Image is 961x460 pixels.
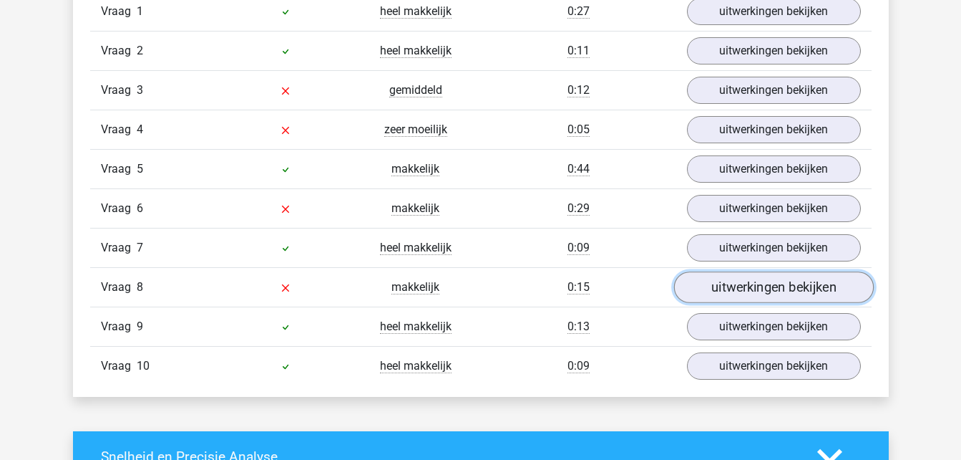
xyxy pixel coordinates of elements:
[687,155,861,183] a: uitwerkingen bekijken
[101,3,137,20] span: Vraag
[391,201,439,216] span: makkelijk
[567,123,590,137] span: 0:05
[137,44,143,57] span: 2
[101,239,137,257] span: Vraag
[567,241,590,255] span: 0:09
[567,162,590,176] span: 0:44
[101,279,137,296] span: Vraag
[389,83,442,97] span: gemiddeld
[687,116,861,143] a: uitwerkingen bekijken
[101,42,137,59] span: Vraag
[137,162,143,176] span: 5
[391,280,439,294] span: makkelijk
[391,162,439,176] span: makkelijk
[567,44,590,58] span: 0:11
[687,195,861,222] a: uitwerkingen bekijken
[101,358,137,375] span: Vraag
[101,121,137,138] span: Vraag
[137,123,143,136] span: 4
[673,272,873,303] a: uitwerkingen bekijken
[567,280,590,294] span: 0:15
[687,234,861,262] a: uitwerkingen bekijken
[101,200,137,217] span: Vraag
[137,320,143,333] span: 9
[101,160,137,178] span: Vraag
[137,201,143,215] span: 6
[101,82,137,99] span: Vraag
[567,359,590,373] span: 0:09
[687,37,861,64] a: uitwerkingen bekijken
[687,353,861,380] a: uitwerkingen bekijken
[567,320,590,334] span: 0:13
[380,4,452,19] span: heel makkelijk
[567,83,590,97] span: 0:12
[101,318,137,335] span: Vraag
[567,4,590,19] span: 0:27
[687,77,861,104] a: uitwerkingen bekijken
[137,280,143,294] span: 8
[380,320,452,334] span: heel makkelijk
[384,123,447,137] span: zeer moeilijk
[137,359,150,373] span: 10
[137,241,143,254] span: 7
[380,241,452,255] span: heel makkelijk
[380,44,452,58] span: heel makkelijk
[567,201,590,216] span: 0:29
[687,313,861,340] a: uitwerkingen bekijken
[380,359,452,373] span: heel makkelijk
[137,83,143,97] span: 3
[137,4,143,18] span: 1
